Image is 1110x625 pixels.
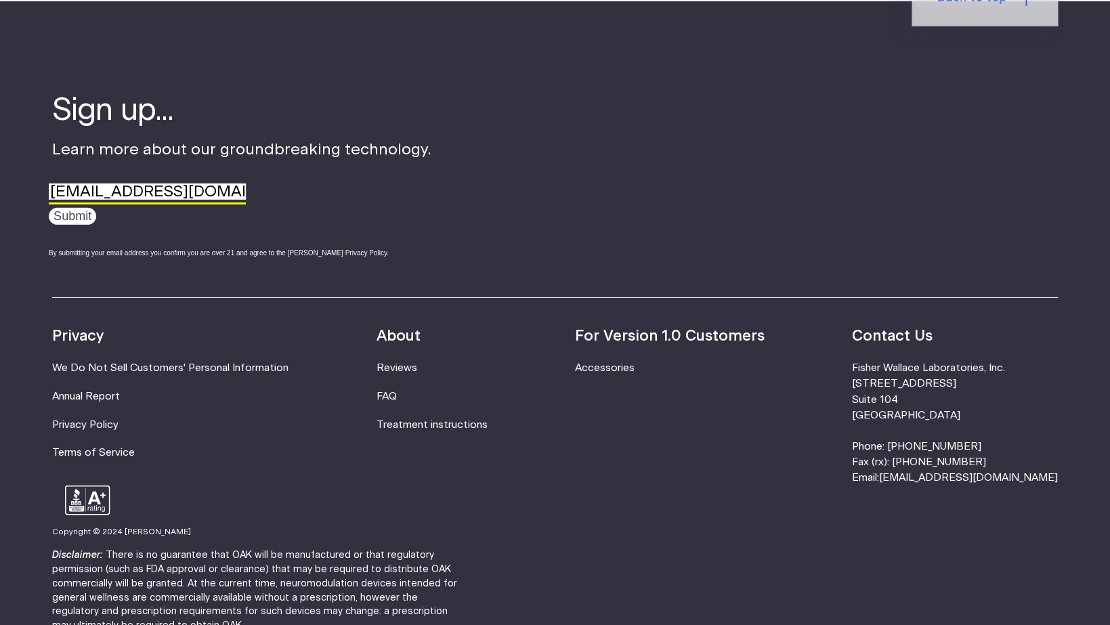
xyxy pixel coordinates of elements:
a: Terms of Service [52,448,135,458]
a: Annual Report [52,391,120,402]
a: Privacy Policy [52,420,119,430]
a: Accessories [575,363,635,373]
a: [EMAIL_ADDRESS][DOMAIN_NAME] [879,473,1058,483]
li: Fisher Wallace Laboratories, Inc. [STREET_ADDRESS] Suite 104 [GEOGRAPHIC_DATA] Phone: [PHONE_NUMB... [852,360,1058,486]
a: Treatment instructions [376,420,487,430]
strong: About [376,328,420,343]
a: FAQ [376,391,396,402]
strong: For Version 1.0 Customers [575,328,765,343]
h4: Sign up... [52,90,431,132]
input: Submit [49,208,96,225]
a: Reviews [376,363,417,373]
strong: Disclaimer: [52,551,103,560]
div: Learn more about our groundbreaking technology. [52,90,431,271]
strong: Contact Us [852,328,933,343]
a: We Do Not Sell Customers' Personal Information [52,363,289,373]
strong: Privacy [52,328,104,343]
small: Copyright © 2024 [PERSON_NAME] [52,528,191,536]
div: By submitting your email address you confirm you are over 21 and agree to the [PERSON_NAME] Priva... [49,248,431,258]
